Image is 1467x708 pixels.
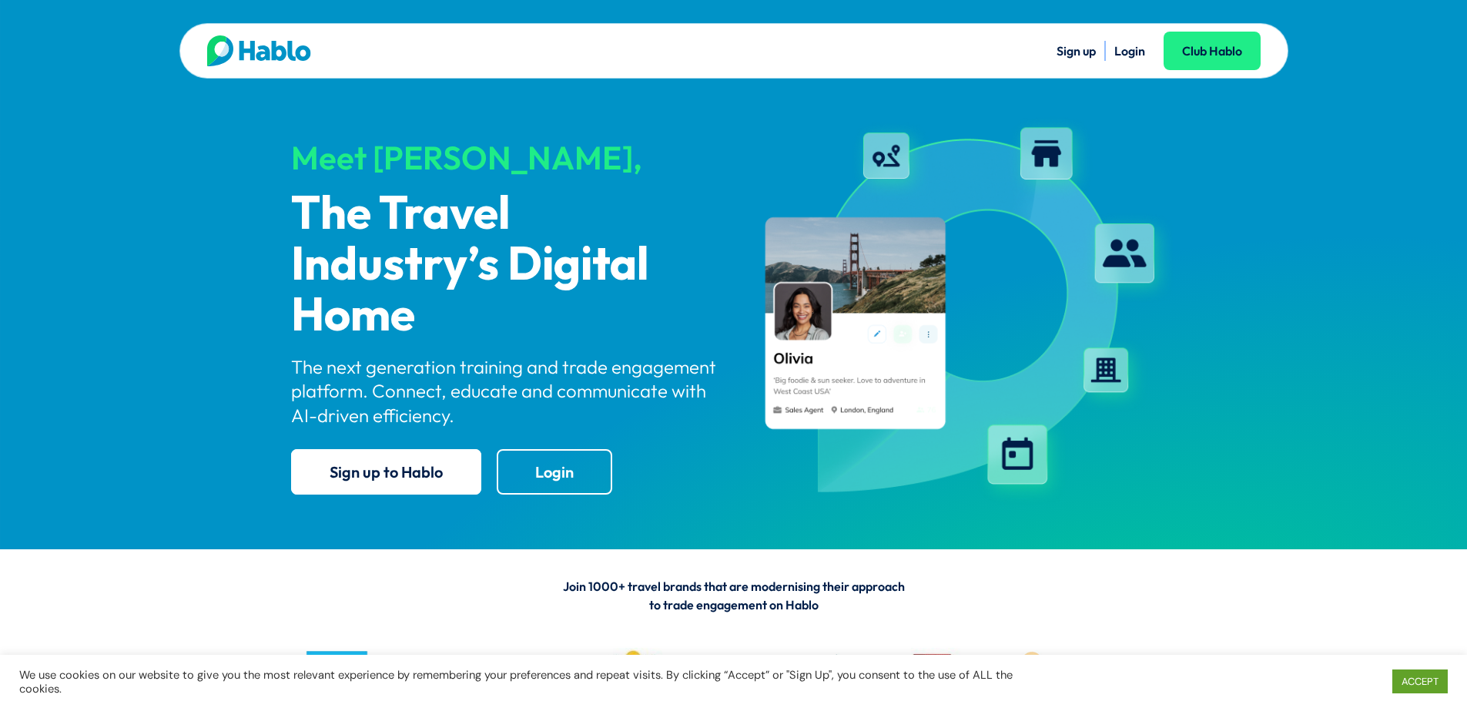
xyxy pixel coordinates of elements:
a: Club Hablo [1164,32,1261,70]
span: Join 1000+ travel brands that are modernising their approach to trade engagement on Hablo [563,579,905,612]
div: Meet [PERSON_NAME], [291,140,721,176]
img: hablo-profile-image [747,115,1177,508]
div: We use cookies on our website to give you the most relevant experience by remembering your prefer... [19,668,1020,696]
a: ACCEPT [1392,669,1448,693]
p: The Travel Industry’s Digital Home [291,190,721,342]
p: The next generation training and trade engagement platform. Connect, educate and communicate with... [291,355,721,428]
img: Hablo logo main 2 [207,35,311,66]
a: Login [497,449,612,495]
a: Sign up [1057,43,1096,59]
a: Login [1114,43,1145,59]
a: Sign up to Hablo [291,449,481,495]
